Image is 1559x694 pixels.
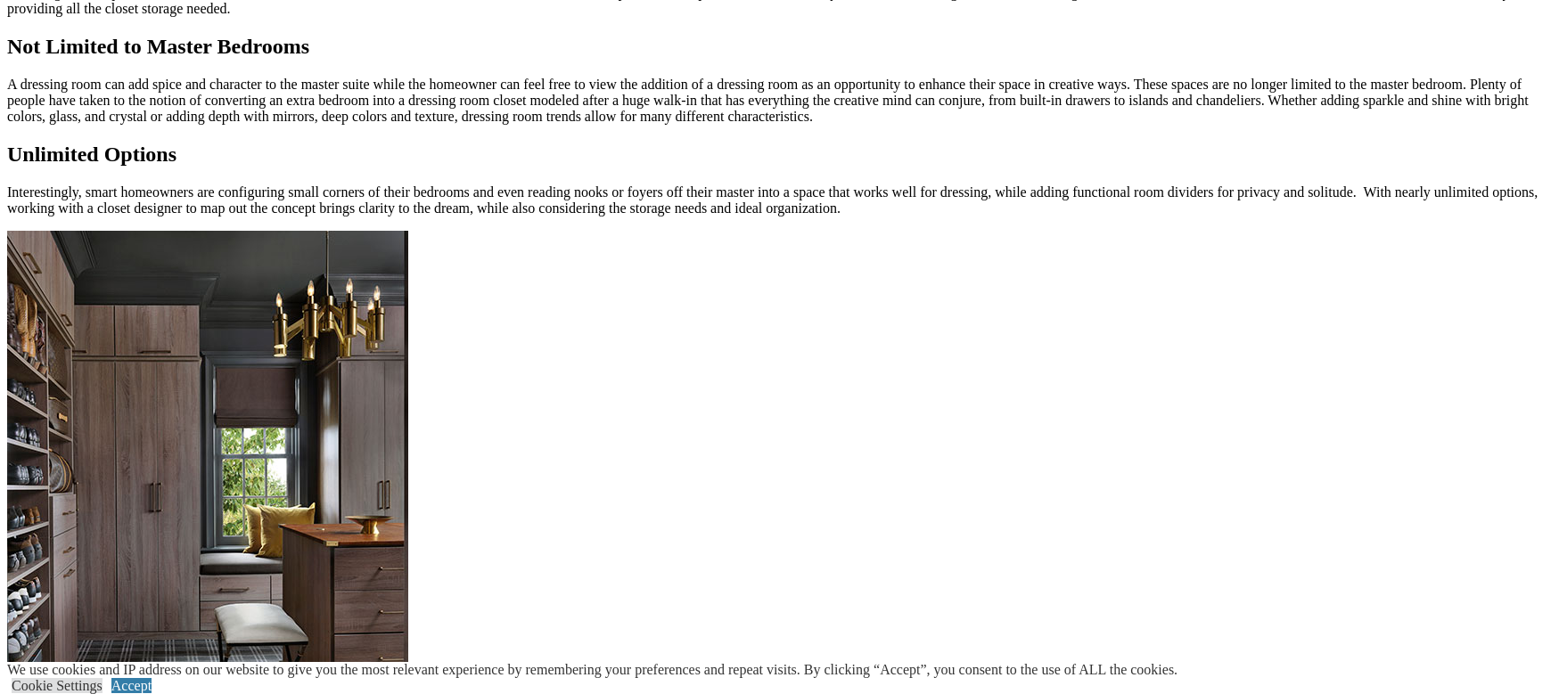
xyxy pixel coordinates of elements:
[7,77,1552,125] p: A dressing room can add spice and character to the master suite while the homeowner can feel free...
[7,143,1552,167] h2: Unlimited Options
[7,662,1177,678] div: We use cookies and IP address on our website to give you the most relevant experience by remember...
[111,678,152,693] a: Accept
[12,678,103,693] a: Cookie Settings
[7,184,1552,216] p: Interestingly, smart homeowners are configuring small corners of their bedrooms and even reading ...
[7,35,1552,59] h2: Not Limited to Master Bedrooms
